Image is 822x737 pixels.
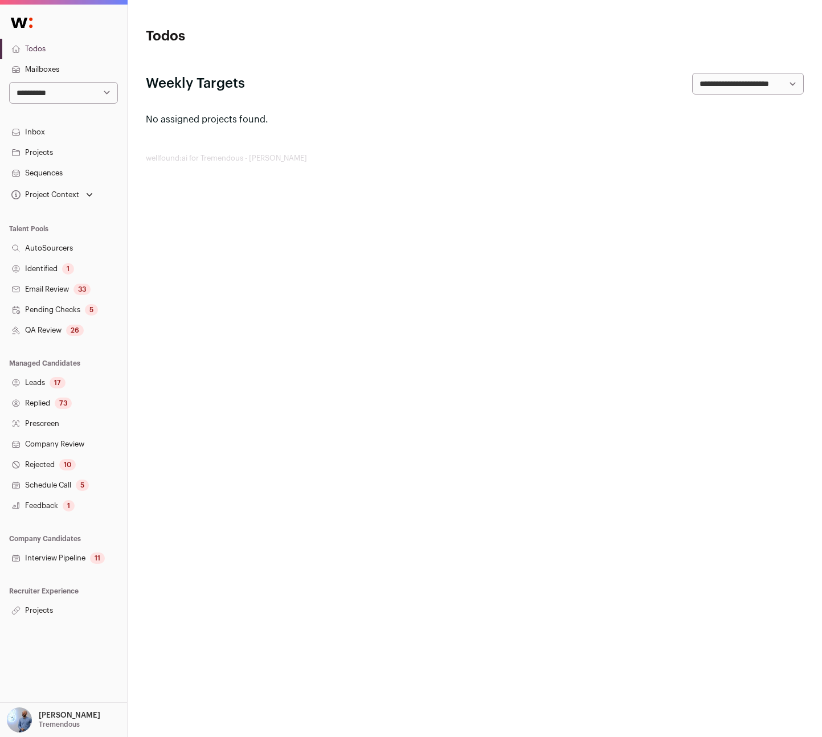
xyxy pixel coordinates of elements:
[55,398,72,409] div: 73
[66,325,84,336] div: 26
[146,75,245,93] h2: Weekly Targets
[146,113,804,126] p: No assigned projects found.
[9,190,79,199] div: Project Context
[5,11,39,34] img: Wellfound
[85,304,98,316] div: 5
[62,263,74,275] div: 1
[39,720,80,729] p: Tremendous
[39,711,100,720] p: [PERSON_NAME]
[146,27,365,46] h1: Todos
[59,459,76,470] div: 10
[63,500,75,511] div: 1
[90,552,105,564] div: 11
[5,707,103,732] button: Open dropdown
[9,187,95,203] button: Open dropdown
[50,377,66,388] div: 17
[7,707,32,732] img: 97332-medium_jpg
[76,480,89,491] div: 5
[146,154,804,163] footer: wellfound:ai for Tremendous - [PERSON_NAME]
[73,284,91,295] div: 33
